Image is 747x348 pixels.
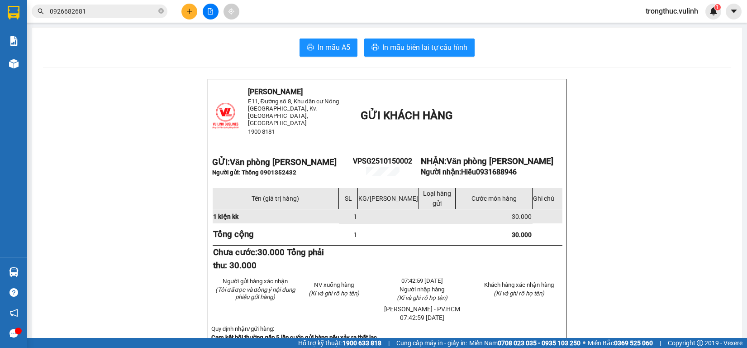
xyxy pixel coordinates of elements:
img: logo [212,102,239,129]
span: NV xuống hàng [314,281,354,288]
span: file-add [207,8,214,14]
sup: 1 [714,4,721,10]
span: message [10,329,18,338]
em: (Tôi đã đọc và đồng ý nội dung phiếu gửi hàng) [215,286,295,300]
span: 30.000 [512,231,532,238]
button: printerIn mẫu A5 [300,39,357,57]
span: close-circle [158,7,164,16]
span: E11, Đường số 8, Khu dân cư Nông [GEOGRAPHIC_DATA], Kv.[GEOGRAPHIC_DATA], [GEOGRAPHIC_DATA] [248,98,339,126]
input: Tìm tên, số ĐT hoặc mã đơn [50,6,157,16]
strong: GỬI: [212,157,337,167]
span: Khách hàng xác nhận hàng [484,281,554,288]
button: printerIn mẫu biên lai tự cấu hình [364,39,475,57]
span: Quy định nhận/gửi hàng: [211,325,274,332]
td: Loại hàng gửi [419,188,455,209]
strong: Tổng cộng [213,229,254,239]
td: Cước món hàng [455,188,532,209]
strong: 0708 023 035 - 0935 103 250 [498,339,580,347]
span: caret-down [730,7,738,15]
button: caret-down [726,4,742,19]
span: trongthuc.vulinh [638,5,705,17]
strong: Người nhận: [421,168,517,176]
span: Người gửi hàng xác nhận [223,278,288,285]
span: close-circle [158,8,164,14]
span: question-circle [10,288,18,297]
strong: 0369 525 060 [614,339,653,347]
span: 1 [353,231,357,238]
span: Miền Bắc [588,338,653,348]
span: 1 [716,4,719,10]
span: 1 kiện kk [213,213,238,220]
span: Văn phòng [PERSON_NAME] [447,156,553,166]
strong: 1900 633 818 [343,339,381,347]
span: printer [371,43,379,52]
span: Văn phòng [PERSON_NAME] [230,157,337,167]
span: ⚪️ [583,341,585,345]
td: KG/[PERSON_NAME] [357,188,419,209]
img: solution-icon [9,36,19,46]
span: | [388,338,390,348]
span: Miền Nam [469,338,580,348]
img: logo-vxr [8,6,19,19]
span: 1 [353,213,357,220]
span: copyright [697,340,703,346]
span: 1900 8181 [248,128,275,135]
span: | [660,338,661,348]
img: icon-new-feature [709,7,718,15]
span: Hỗ trợ kỹ thuật: [298,338,381,348]
img: warehouse-icon [9,59,19,68]
span: Cung cấp máy in - giấy in: [396,338,467,348]
span: [PERSON_NAME] - PV.HCM [384,305,460,313]
strong: Chưa cước: [213,247,324,271]
span: GỬI KHÁCH HÀNG [361,109,452,122]
span: (Kí và ghi rõ họ tên) [397,295,447,301]
span: notification [10,309,18,317]
span: search [38,8,44,14]
span: [PERSON_NAME] [248,87,303,96]
td: Tên (giá trị hàng) [212,188,339,209]
span: VPSG2510150002 [353,157,412,165]
span: Người gửi: Thông 0901352432 [212,169,296,176]
span: Người nhập hàng [400,286,444,293]
button: aim [224,4,239,19]
span: 30.000 [512,213,532,220]
span: (Kí và ghi rõ họ tên) [494,290,544,297]
button: plus [181,4,197,19]
button: file-add [203,4,219,19]
img: warehouse-icon [9,267,19,277]
span: Hiếu [461,168,517,176]
span: In mẫu A5 [318,42,350,53]
span: printer [307,43,314,52]
span: 07:42:59 [DATE] [400,314,444,321]
span: (Kí và ghi rõ họ tên) [309,290,359,297]
strong: NHẬN: [421,156,553,166]
span: aim [228,8,234,14]
span: 30.000 Tổng phải thu: 30.000 [213,247,324,271]
td: Ghi chú [533,188,563,209]
span: In mẫu biên lai tự cấu hình [382,42,467,53]
span: 0931688946 [476,168,517,176]
strong: Cam kết bồi thường gấp 5 lần cước gửi hàng nếu xảy ra thất lạc [211,334,377,341]
span: plus [186,8,193,14]
span: 07:42:59 [DATE] [401,277,443,284]
td: SL [339,188,358,209]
